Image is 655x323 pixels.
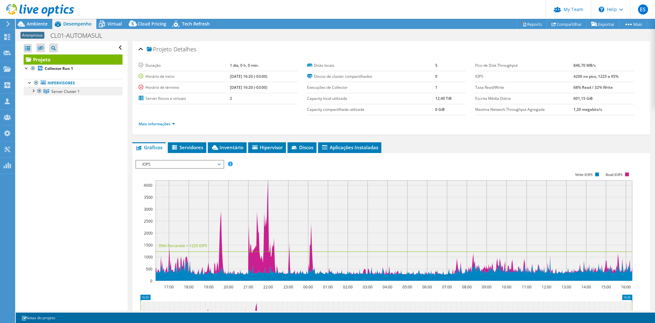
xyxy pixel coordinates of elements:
text: 14:00 [581,284,591,290]
b: 1 [435,85,437,90]
text: 13:00 [561,284,571,290]
span: Tech Refresh [182,21,210,27]
text: 1000 [144,254,153,260]
b: 2 [230,96,232,101]
text: 17:00 [164,284,174,290]
label: IOPS [475,73,573,80]
a: Projeto [24,54,122,65]
label: Execuções de Collector [307,84,435,91]
svg: \n [599,7,604,12]
label: Discos de cluster compartilhados [307,73,435,80]
label: Escrita Média Diária [475,95,573,102]
text: 22:00 [263,284,273,290]
span: Projeto [147,46,172,53]
text: 01:00 [323,284,333,290]
span: Cloud Pricing [138,21,166,27]
a: Collector Run 1 [24,65,122,73]
text: 18:00 [184,284,194,290]
a: Reports [517,19,547,29]
text: 1500 [144,242,153,248]
label: Pico de Disk Throughput [475,62,573,69]
b: 1,20 megabits/s [573,107,602,112]
span: Gráficos [135,144,162,150]
a: Server Cluster 1 [24,87,122,95]
text: 03:00 [363,284,373,290]
a: Hipervisores [24,79,122,87]
span: Hipervisor [251,144,283,150]
a: Mais [619,19,647,29]
text: 11:00 [522,284,532,290]
b: 4200 no pico, 1225 a 95% [573,74,618,79]
label: Server físicos e virtuais [139,95,230,102]
b: 68% Read / 32% Write [573,85,613,90]
b: [DATE] 16:20 (-03:00) [230,74,267,79]
text: 19:00 [204,284,214,290]
b: 0 GiB [435,107,445,112]
span: Discos [291,144,313,150]
text: 2500 [144,218,153,224]
span: Ambiente [27,21,48,27]
text: Read IOPS [606,173,623,177]
text: 09:00 [482,284,492,290]
span: Detalhes [174,45,196,53]
label: Duração [139,62,230,69]
text: 500 [146,266,152,272]
text: 2000 [144,230,153,236]
a: Compartilhar [547,19,587,29]
a: Notas do projeto [17,314,60,322]
text: 00:00 [303,284,313,290]
span: Desempenho [63,21,92,27]
text: 15:00 [601,284,611,290]
b: 0 [435,74,437,79]
text: 10:00 [502,284,511,290]
label: Taxa Read/Write [475,84,573,91]
label: Capacity local utilizada [307,95,435,102]
b: 846,70 MB/s [573,63,596,68]
span: Anonymous [20,32,44,39]
span: Inventário [211,144,243,150]
label: Maxima Network Throughput Agregada [475,106,573,113]
text: Write IOPS [575,173,593,177]
b: 5 [435,63,437,68]
b: [DATE] 16:20 (-03:00) [230,85,267,90]
b: 12,40 TiB [435,96,452,101]
text: 05:00 [402,284,412,290]
text: 16:00 [621,284,631,290]
text: 3500 [144,195,153,200]
b: 1 dia, 0 h, 0 min. [230,63,259,68]
text: 21:00 [243,284,253,290]
text: 23:00 [283,284,293,290]
label: Capacity compartilhada utilizada [307,106,435,113]
text: 4000 [144,183,152,188]
a: Mais informações [139,121,175,127]
text: 07:00 [442,284,452,290]
text: 04:00 [383,284,392,290]
text: 02:00 [343,284,353,290]
text: 08:00 [462,284,472,290]
a: Exportar [586,19,619,29]
label: Disks locais [307,62,435,69]
text: 3000 [144,207,153,212]
b: Collector Run 1 [45,66,73,71]
text: 20:00 [224,284,233,290]
span: ES [638,4,648,14]
label: Horário de início [139,73,230,80]
h1: CL01-AUTOMASUL [48,32,112,39]
span: Virtual [107,21,122,27]
span: IOPS [139,161,220,168]
text: 0 [150,278,152,284]
text: 06:00 [422,284,432,290]
label: Horário de término [139,84,230,91]
b: 601,15 GiB [573,96,593,101]
text: 95th Percentile = 1225 IOPS [159,243,207,248]
text: 12:00 [542,284,551,290]
span: Aplicações Instaladas [321,144,378,150]
span: Servidores [171,144,203,150]
span: Server Cluster 1 [51,89,80,94]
